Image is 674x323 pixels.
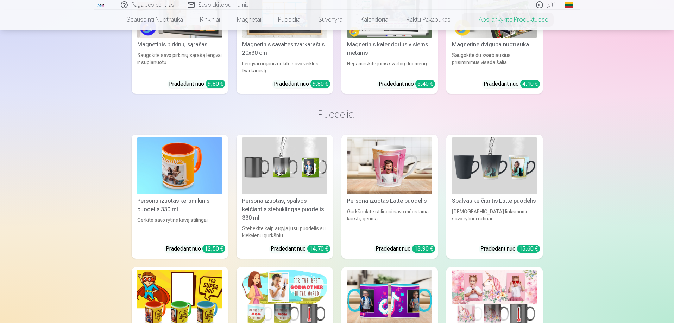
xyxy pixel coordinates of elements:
img: Spalvas keičiantis Latte puodelis [452,137,537,194]
a: Kalendoriai [352,10,398,30]
font: Pradedant nuo [484,80,519,87]
font: Spalvas keičiantis Latte puodelis [452,198,536,204]
font: 4,10 € [522,80,538,87]
font: Įeiti [547,1,555,8]
font: Lengvai organizuokite savo veiklos tvarkaraštį [242,61,319,73]
font: Pradedant nuo [169,80,204,87]
font: Puodeliai [278,16,301,23]
font: Magnetinė dviguba nuotrauka [452,41,529,48]
img: Personalizuotas, spalvos keičiantis stebuklingas puodelis 330 ml [242,137,327,194]
font: Pradedant nuo [274,80,309,87]
font: Spausdinti nuotrauką [126,16,183,23]
a: Rinkiniai [191,10,228,30]
font: Personalizuotas keramikinis puodelis 330 ml [137,198,209,213]
a: Personalizuotas, spalvos keičiantis stebuklingas puodelis 330 mlPersonalizuotas, spalvos keičiant... [237,135,333,259]
img: Personalizuotas keramikinis puodelis 330 ml [137,137,222,194]
font: Magnetinis pirkinių sąrašas [137,41,207,48]
font: Pagalbos centras [131,1,174,8]
font: Gerkite savo rytinę kavą stilingai [137,217,208,223]
font: Magnetinis savaitės tvarkaraštis 20x30 cm [242,41,325,56]
font: Magnetai [237,16,261,23]
font: Personalizuotas Latte puodelis [347,198,427,204]
a: Raktų pakabukas [398,10,459,30]
font: Personalizuotas, spalvos keičiantis stebuklingas puodelis 330 ml [242,198,324,221]
font: Suvenyrai [318,16,344,23]
font: 12,50 € [204,245,223,252]
font: Pradedant nuo [166,245,201,252]
a: Puodeliai [270,10,310,30]
a: Personalizuotas keramikinis puodelis 330 mlPersonalizuotas keramikinis puodelis 330 mlGerkite sav... [132,135,228,259]
a: Suvenyrai [310,10,352,30]
font: 9,80 € [208,80,223,87]
font: 5,40 € [417,80,433,87]
font: Saugokite savo pirkinių sąrašą lengvai ir suplanuotu [137,52,222,65]
a: Spausdinti nuotrauką [118,10,191,30]
font: Rinkiniai [200,16,220,23]
a: Spalvas keičiantis Latte puodelisSpalvas keičiantis Latte puodelis[DEMOGRAPHIC_DATA] linksmumo sa... [446,135,543,259]
font: Saugokite du svarbiausius prisiminimus visada šalia [452,52,511,65]
font: Stebėkite kaip atgyja jūsų puodelis su kiekvienu gurkšniu [242,226,326,238]
img: /fa1 [97,3,105,7]
font: Raktų pakabukas [406,16,451,23]
font: Pradedant nuo [379,80,414,87]
font: Magnetinis kalendorius visiems metams [347,41,428,56]
a: Apsilankykite produktuose [459,10,556,30]
a: Personalizuotas Latte puodelisPersonalizuotas Latte puodelisGurkšnokite stilingai savo mėgstamą k... [341,135,438,259]
font: [DEMOGRAPHIC_DATA] linksmumo savo rytinei rutinai [452,209,529,221]
font: Pradedant nuo [271,245,306,252]
img: Personalizuotas Latte puodelis [347,137,432,194]
font: Puodeliai [318,108,356,120]
font: Pradedant nuo [376,245,411,252]
font: 15,60 € [519,245,538,252]
font: Gurkšnokite stilingai savo mėgstamą karštą gėrimą [347,209,429,221]
a: Magnetai [228,10,270,30]
font: 13,90 € [414,245,433,252]
font: Kalendoriai [360,16,389,23]
font: Pradedant nuo [480,245,516,252]
font: 14,70 € [309,245,328,252]
font: Nepamirškite jums svarbių duomenų [347,61,427,66]
font: Susisiekite su mumis [198,1,249,8]
font: 9,80 € [313,80,328,87]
